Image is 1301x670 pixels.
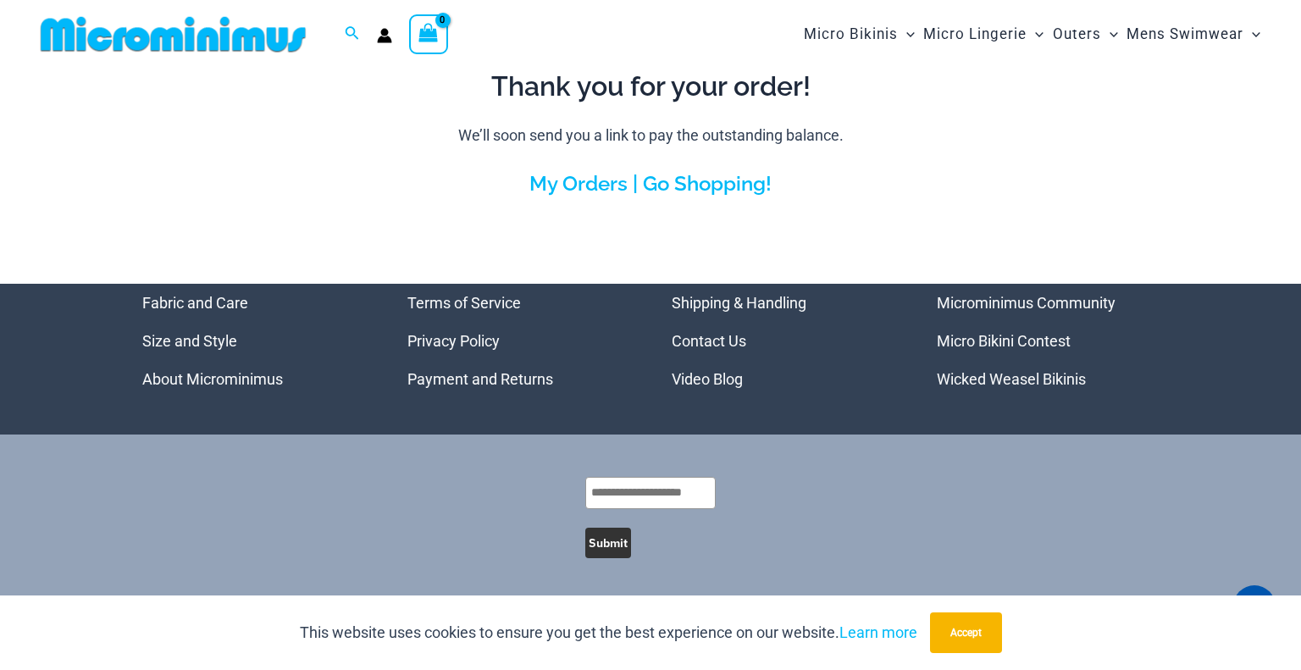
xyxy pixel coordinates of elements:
nav: Site Navigation [797,6,1267,63]
nav: Menu [672,284,894,398]
aside: Footer Widget 4 [937,284,1160,398]
span: Mens Swimwear [1127,13,1243,56]
a: My Orders [529,171,628,196]
span: Micro Lingerie [923,13,1027,56]
nav: Menu [142,284,365,398]
a: About Microminimus [142,370,283,388]
a: Micro Bikini Contest [937,332,1071,350]
button: Submit [585,528,631,558]
p: This website uses cookies to ensure you get the best experience on our website. [300,620,917,645]
nav: Menu [937,284,1160,398]
a: Fabric and Care [142,294,248,312]
span: Menu Toggle [1243,13,1260,56]
span: Menu Toggle [1101,13,1118,56]
a: Payment and Returns [407,370,553,388]
a: Contact Us [672,332,746,350]
a: View Shopping Cart, empty [409,14,448,53]
a: Shipping & Handling [672,294,806,312]
a: Learn more [839,623,917,641]
a: Account icon link [377,28,392,43]
p: We’ll soon send you a link to pay the outstanding balance. [47,123,1254,148]
span: Menu Toggle [898,13,915,56]
span: Menu Toggle [1027,13,1044,56]
a: Size and Style [142,332,237,350]
a: Privacy Policy [407,332,500,350]
aside: Footer Widget 1 [142,284,365,398]
aside: Footer Widget 3 [672,284,894,398]
button: Accept [930,612,1002,653]
aside: Footer Widget 2 [407,284,630,398]
span: Outers [1053,13,1101,56]
a: Micro BikinisMenu ToggleMenu Toggle [800,8,919,60]
a: Micro LingerieMenu ToggleMenu Toggle [919,8,1048,60]
a: Mens SwimwearMenu ToggleMenu Toggle [1122,8,1265,60]
strong: Thank you for your order! [491,70,811,102]
a: OutersMenu ToggleMenu Toggle [1049,8,1122,60]
a: Go Shopping! [643,171,772,196]
span: Micro Bikinis [804,13,898,56]
nav: Menu [407,284,630,398]
a: Wicked Weasel Bikinis [937,370,1086,388]
a: Terms of Service [407,294,521,312]
a: Search icon link [345,24,360,45]
a: Video Blog [672,370,743,388]
a: | [633,171,638,196]
a: Microminimus Community [937,294,1116,312]
img: MM SHOP LOGO FLAT [34,15,313,53]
